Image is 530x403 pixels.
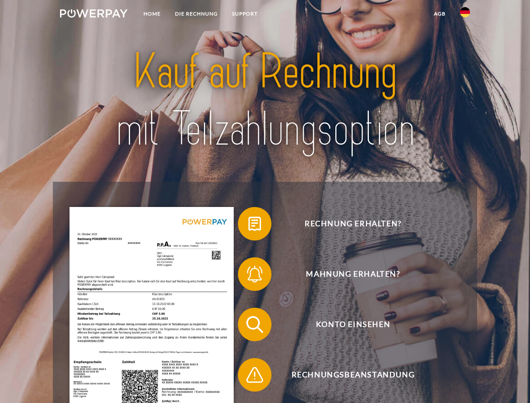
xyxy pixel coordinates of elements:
img: title-powerpay_de.svg [80,40,450,161]
button: Rechnung erhalten? [238,207,456,241]
span: Rechnung erhalten? [250,207,456,241]
button: Rechnungsbeanstandung [238,358,456,392]
img: logo-powerpay-white.svg [60,9,128,18]
a: SUPPORT [225,6,265,21]
img: qb_bell.svg [244,264,265,285]
span: Mahnung erhalten? [250,257,456,291]
a: DIE RECHNUNG [168,6,225,21]
span: Konto einsehen [250,308,456,341]
img: qb_search.svg [244,314,265,335]
a: agb [427,6,453,21]
span: Rechnungsbeanstandung [250,358,456,392]
img: qb_bill.svg [244,213,265,234]
img: qb_warning.svg [244,364,265,385]
button: Konto einsehen [238,308,456,341]
a: Home [136,6,168,21]
img: de [460,7,470,17]
button: Mahnung erhalten? [238,257,456,291]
